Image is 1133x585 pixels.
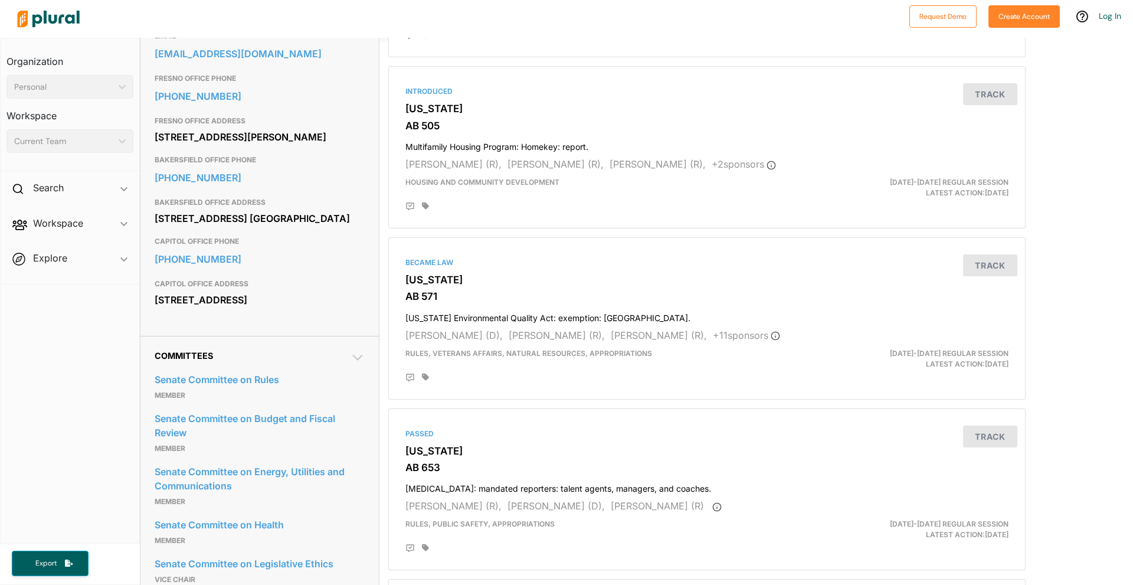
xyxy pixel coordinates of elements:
a: [PHONE_NUMBER] [155,250,365,268]
a: Log In [1099,11,1121,21]
a: Create Account [988,9,1060,22]
div: Passed [405,429,1008,439]
div: Introduced [405,86,1008,97]
div: Add tags [422,544,429,552]
span: [PERSON_NAME] (D), [507,500,605,512]
h3: AB 571 [405,290,1008,302]
span: + 11 sponsor s [713,329,780,341]
a: Senate Committee on Budget and Fiscal Review [155,410,365,442]
p: Member [155,442,365,456]
div: Add tags [422,373,429,381]
span: Rules, Public Safety, Appropriations [405,519,555,528]
h3: AB 653 [405,462,1008,473]
a: [PHONE_NUMBER] [155,169,365,187]
span: Rules, Veterans Affairs, Natural Resources, Appropriations [405,349,652,358]
a: Senate Committee on Health [155,516,365,534]
a: [PHONE_NUMBER] [155,87,365,105]
h3: BAKERSFIELD OFFICE ADDRESS [155,195,365,210]
a: Senate Committee on Rules [155,371,365,388]
div: Add Position Statement [405,202,415,211]
div: Became Law [405,257,1008,268]
h3: BAKERSFIELD OFFICE PHONE [155,153,365,167]
h3: FRESNO OFFICE ADDRESS [155,114,365,128]
span: Export [27,558,65,568]
a: [EMAIL_ADDRESS][DOMAIN_NAME] [155,45,365,63]
h4: Multifamily Housing Program: Homekey: report. [405,136,1008,152]
h3: CAPITOL OFFICE PHONE [155,234,365,249]
div: Add Position Statement [405,373,415,383]
div: [STREET_ADDRESS][PERSON_NAME] [155,128,365,146]
div: Current Team [14,135,114,148]
span: [PERSON_NAME] (R) [611,500,704,512]
div: Personal [14,81,114,93]
h3: CAPITOL OFFICE ADDRESS [155,277,365,291]
span: Housing and Community Development [405,178,559,187]
div: [STREET_ADDRESS] [155,291,365,309]
button: Track [963,426,1017,447]
h3: Organization [6,44,133,70]
div: Latest Action: [DATE] [810,519,1017,540]
span: [PERSON_NAME] (R), [405,500,502,512]
div: Latest Action: [DATE] [810,177,1017,198]
span: [DATE]-[DATE] Regular Session [890,519,1008,528]
h3: FRESNO OFFICE PHONE [155,71,365,86]
button: Track [963,254,1017,276]
span: + 2 sponsor s [712,158,776,170]
span: [PERSON_NAME] (R), [509,329,605,341]
div: Add Position Statement [405,544,415,553]
h3: AB 505 [405,120,1008,132]
h4: [US_STATE] Environmental Quality Act: exemption: [GEOGRAPHIC_DATA]. [405,308,1008,323]
p: Member [155,534,365,548]
h3: [US_STATE] [405,445,1008,457]
div: [STREET_ADDRESS] [GEOGRAPHIC_DATA] [155,210,365,227]
p: Member [155,495,365,509]
span: [PERSON_NAME] (R), [611,329,707,341]
span: [PERSON_NAME] (R), [610,158,706,170]
span: [DATE]-[DATE] Regular Session [890,178,1008,187]
span: [PERSON_NAME] (R), [405,158,502,170]
p: Member [155,388,365,403]
a: Request Demo [909,9,977,22]
span: [DATE]-[DATE] Regular Session [890,349,1008,358]
h4: [MEDICAL_DATA]: mandated reporters: talent agents, managers, and coaches. [405,478,1008,494]
button: Create Account [988,5,1060,28]
span: [PERSON_NAME] (D), [405,329,503,341]
a: Senate Committee on Legislative Ethics [155,555,365,573]
span: [PERSON_NAME] (R), [507,158,604,170]
button: Request Demo [909,5,977,28]
div: Latest Action: [DATE] [810,348,1017,370]
a: Senate Committee on Energy, Utilities and Communications [155,463,365,495]
h2: Search [33,181,64,194]
h3: [US_STATE] [405,103,1008,115]
h3: [US_STATE] [405,274,1008,286]
button: Track [963,83,1017,105]
button: Export [12,551,89,576]
span: Committees [155,351,213,361]
div: Add tags [422,202,429,210]
h3: Workspace [6,99,133,125]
